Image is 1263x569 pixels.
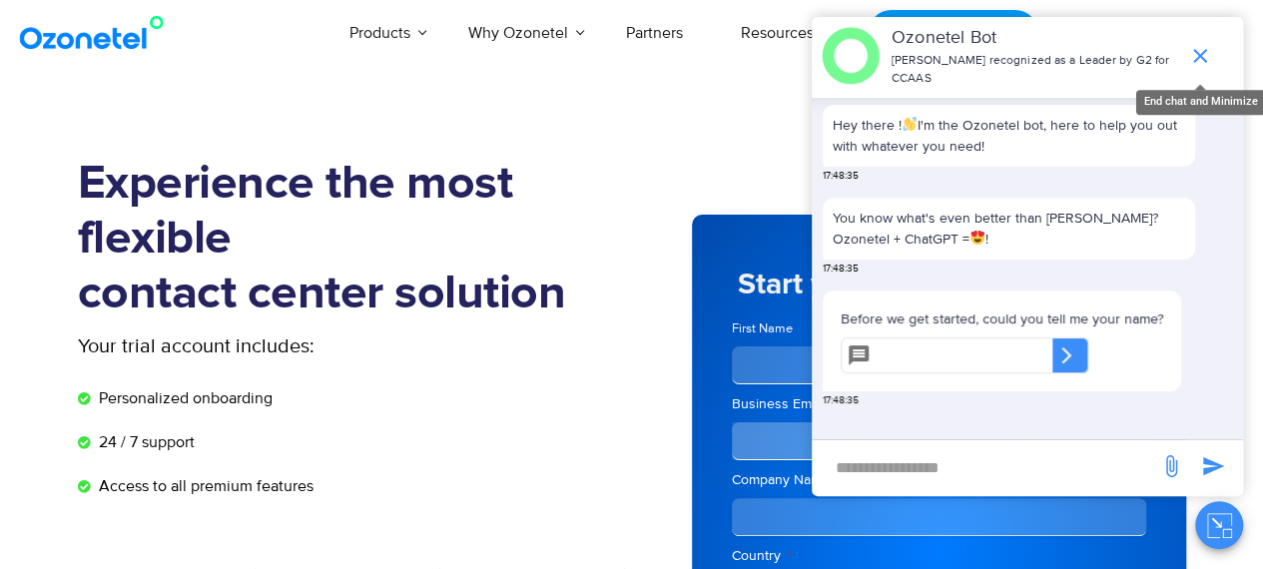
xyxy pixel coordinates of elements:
span: Personalized onboarding [94,386,273,410]
span: end chat or minimize [1180,36,1220,76]
label: Country [732,546,1146,566]
p: Hey there ! I'm the Ozonetel bot, here to help you out with whatever you need! [833,115,1185,157]
img: 👋 [903,117,917,131]
span: Access to all premium features [94,474,314,498]
p: [PERSON_NAME] recognized as a Leader by G2 for CCAAS [892,52,1178,88]
img: 😍 [970,231,984,245]
div: new-msg-input [822,450,1149,486]
label: First Name [732,319,934,338]
p: You know what's even better than [PERSON_NAME]? Ozonetel + ChatGPT = ! [833,208,1185,250]
p: Before we get started, could you tell me your name? [841,308,1163,329]
span: 17:48:35 [823,169,859,184]
a: Request a Demo [868,10,1038,57]
label: Company Name [732,470,1146,490]
span: 24 / 7 support [94,430,195,454]
span: 17:48:35 [823,393,859,408]
span: send message [1193,446,1233,486]
label: Business Email [732,394,1146,414]
p: Your trial account includes: [78,331,482,361]
button: Close chat [1195,501,1243,549]
h1: Experience the most flexible contact center solution [78,157,632,321]
img: header [822,27,880,85]
p: Ozonetel Bot [892,25,1178,52]
span: send message [1151,446,1191,486]
span: 17:48:35 [823,262,859,277]
h5: Start your 7 day free trial now [732,270,1146,299]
